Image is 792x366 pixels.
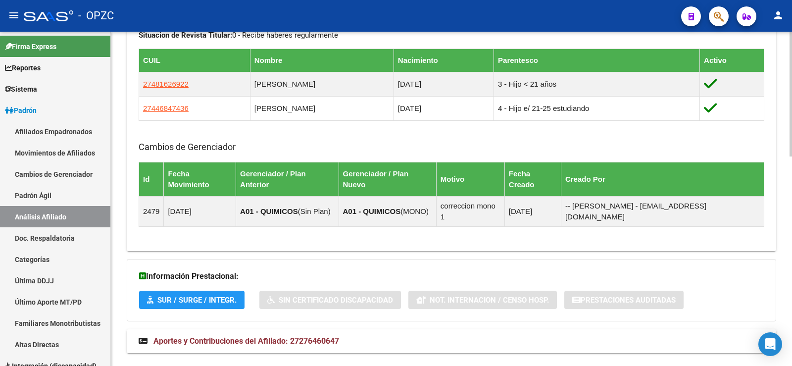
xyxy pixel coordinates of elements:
mat-expansion-panel-header: Aportes y Contribuciones del Afiliado: 27276460647 [127,329,776,353]
span: MONO [403,207,426,215]
td: [DATE] [394,72,494,96]
span: Prestaciones Auditadas [581,296,676,305]
td: ( ) [339,196,436,226]
span: Reportes [5,62,41,73]
th: Parentesco [494,49,700,72]
span: Sin Certificado Discapacidad [279,296,393,305]
strong: A01 - QUIMICOS [343,207,401,215]
span: Sistema [5,84,37,95]
th: Id [139,162,164,196]
th: Gerenciador / Plan Anterior [236,162,339,196]
span: Padrón [5,105,37,116]
strong: Situacion de Revista Titular: [139,31,232,40]
span: Sin Plan [300,207,328,215]
span: 27481626922 [143,80,189,88]
th: Nombre [250,49,394,72]
th: Fecha Creado [504,162,561,196]
th: Nacimiento [394,49,494,72]
th: Activo [700,49,764,72]
button: Sin Certificado Discapacidad [259,291,401,309]
td: [PERSON_NAME] [250,72,394,96]
span: Aportes y Contribuciones del Afiliado: 27276460647 [153,336,339,346]
td: ( ) [236,196,339,226]
button: Prestaciones Auditadas [564,291,684,309]
th: CUIL [139,49,250,72]
td: [PERSON_NAME] [250,96,394,120]
span: - OPZC [78,5,114,27]
span: Firma Express [5,41,56,52]
td: [DATE] [164,196,236,226]
td: [DATE] [504,196,561,226]
td: [DATE] [394,96,494,120]
span: 0 - Recibe haberes regularmente [139,31,338,40]
h3: Información Prestacional: [139,269,764,283]
th: Gerenciador / Plan Nuevo [339,162,436,196]
td: -- [PERSON_NAME] - [EMAIL_ADDRESS][DOMAIN_NAME] [561,196,764,226]
th: Creado Por [561,162,764,196]
td: 3 - Hijo < 21 años [494,72,700,96]
h3: Cambios de Gerenciador [139,140,764,154]
strong: A01 - QUIMICOS [240,207,298,215]
span: Not. Internacion / Censo Hosp. [430,296,549,305]
button: SUR / SURGE / INTEGR. [139,291,245,309]
mat-icon: person [772,9,784,21]
th: Motivo [436,162,504,196]
div: Open Intercom Messenger [758,332,782,356]
td: 2479 [139,196,164,226]
td: correccion mono 1 [436,196,504,226]
mat-icon: menu [8,9,20,21]
button: Not. Internacion / Censo Hosp. [408,291,557,309]
span: 27446847436 [143,104,189,112]
th: Fecha Movimiento [164,162,236,196]
span: SUR / SURGE / INTEGR. [157,296,237,305]
td: 4 - Hijo e/ 21-25 estudiando [494,96,700,120]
